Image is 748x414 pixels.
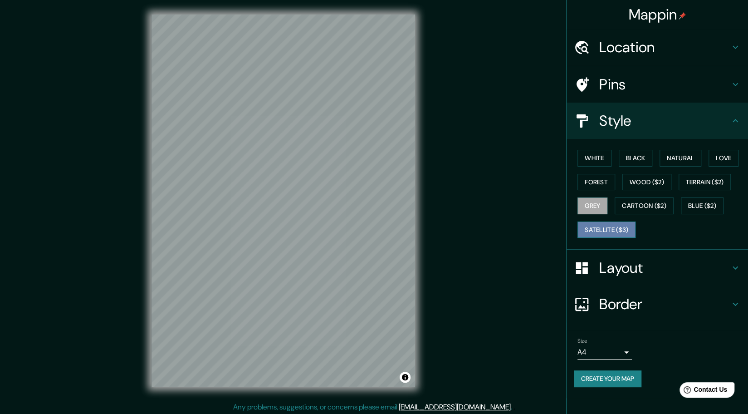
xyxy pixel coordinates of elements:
[513,402,515,413] div: .
[679,12,686,20] img: pin-icon.png
[599,75,730,94] h4: Pins
[709,150,738,167] button: Love
[599,38,730,56] h4: Location
[681,197,724,214] button: Blue ($2)
[567,29,748,65] div: Location
[233,402,512,413] p: Any problems, suggestions, or concerns please email .
[619,150,653,167] button: Black
[152,15,415,387] canvas: Map
[599,259,730,277] h4: Layout
[599,112,730,130] h4: Style
[622,174,671,191] button: Wood ($2)
[629,5,686,24] h4: Mappin
[679,174,731,191] button: Terrain ($2)
[577,337,587,345] label: Size
[567,66,748,103] div: Pins
[615,197,674,214] button: Cartoon ($2)
[399,402,511,412] a: [EMAIL_ADDRESS][DOMAIN_NAME]
[577,150,611,167] button: White
[567,103,748,139] div: Style
[512,402,513,413] div: .
[599,295,730,313] h4: Border
[577,174,615,191] button: Forest
[567,286,748,322] div: Border
[400,372,411,383] button: Toggle attribution
[667,379,738,404] iframe: Help widget launcher
[577,197,607,214] button: Grey
[660,150,701,167] button: Natural
[577,222,636,238] button: Satellite ($3)
[574,370,641,387] button: Create your map
[577,345,632,360] div: A4
[567,250,748,286] div: Layout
